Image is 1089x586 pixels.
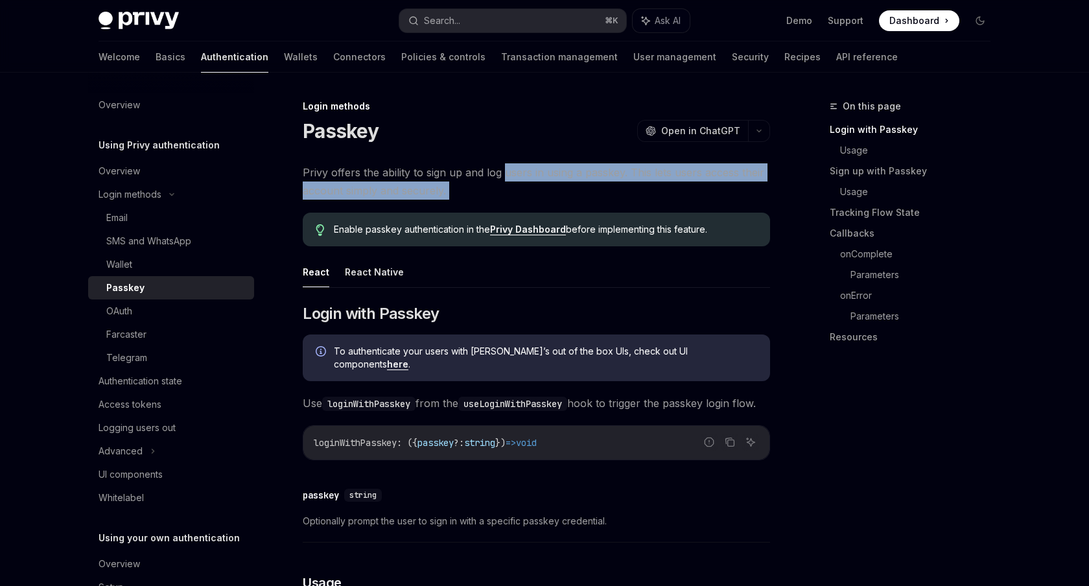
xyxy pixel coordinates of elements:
svg: Tip [316,224,325,236]
h5: Using Privy authentication [99,137,220,153]
a: Sign up with Passkey [830,161,1001,182]
a: OAuth [88,299,254,323]
div: passkey [303,489,339,502]
span: Ask AI [655,14,681,27]
a: Authentication [201,41,268,73]
button: React Native [345,257,404,287]
a: Welcome [99,41,140,73]
a: Callbacks [830,223,1001,244]
a: Logging users out [88,416,254,439]
img: dark logo [99,12,179,30]
button: Ask AI [633,9,690,32]
button: Copy the contents from the code block [721,434,738,451]
a: Passkey [88,276,254,299]
button: React [303,257,329,287]
a: onError [840,285,1001,306]
a: Telegram [88,346,254,369]
button: Open in ChatGPT [637,120,748,142]
div: Telegram [106,350,147,366]
span: Privy offers the ability to sign up and log users in using a passkey. This lets users access thei... [303,163,770,200]
a: Overview [88,93,254,117]
a: Security [732,41,769,73]
h5: Using your own authentication [99,530,240,546]
code: useLoginWithPasskey [458,397,567,411]
div: Email [106,210,128,226]
div: Logging users out [99,420,176,436]
div: Passkey [106,280,145,296]
a: Parameters [850,264,1001,285]
a: Policies & controls [401,41,486,73]
span: passkey [417,437,454,449]
span: => [506,437,516,449]
svg: Info [316,346,329,359]
a: Authentication state [88,369,254,393]
a: Privy Dashboard [490,224,566,235]
code: loginWithPasskey [322,397,416,411]
a: Recipes [784,41,821,73]
a: Usage [840,182,1001,202]
span: void [516,437,537,449]
a: Overview [88,159,254,183]
h1: Passkey [303,119,379,143]
a: UI components [88,463,254,486]
a: Tracking Flow State [830,202,1001,223]
a: Demo [786,14,812,27]
span: Optionally prompt the user to sign in with a specific passkey credential. [303,513,770,529]
div: Advanced [99,443,143,459]
a: Connectors [333,41,386,73]
div: Access tokens [99,397,161,412]
span: string [464,437,495,449]
span: }) [495,437,506,449]
div: Overview [99,97,140,113]
a: Overview [88,552,254,576]
button: Toggle dark mode [970,10,990,31]
span: Enable passkey authentication in the before implementing this feature. [334,223,757,236]
a: Usage [840,140,1001,161]
a: here [387,358,408,370]
div: Overview [99,163,140,179]
a: User management [633,41,716,73]
button: Ask AI [742,434,759,451]
div: OAuth [106,303,132,319]
span: On this page [843,99,901,114]
a: Transaction management [501,41,618,73]
span: Login with Passkey [303,303,439,324]
div: Authentication state [99,373,182,389]
div: Login methods [303,100,770,113]
a: Wallets [284,41,318,73]
a: Whitelabel [88,486,254,510]
span: loginWithPasskey [314,437,397,449]
button: Report incorrect code [701,434,718,451]
span: Dashboard [889,14,939,27]
a: Resources [830,327,1001,347]
div: Wallet [106,257,132,272]
span: ?: [454,437,464,449]
div: Overview [99,556,140,572]
a: Basics [156,41,185,73]
div: Farcaster [106,327,146,342]
a: Farcaster [88,323,254,346]
span: To authenticate your users with [PERSON_NAME]’s out of the box UIs, check out UI components . [334,345,757,371]
div: Search... [424,13,460,29]
a: Login with Passkey [830,119,1001,140]
a: Parameters [850,306,1001,327]
div: Login methods [99,187,161,202]
a: Wallet [88,253,254,276]
a: Access tokens [88,393,254,416]
span: ⌘ K [605,16,618,26]
a: Support [828,14,863,27]
div: UI components [99,467,163,482]
div: Whitelabel [99,490,144,506]
a: SMS and WhatsApp [88,229,254,253]
span: Use from the hook to trigger the passkey login flow. [303,394,770,412]
a: onComplete [840,244,1001,264]
span: Open in ChatGPT [661,124,740,137]
a: Email [88,206,254,229]
button: Search...⌘K [399,9,626,32]
a: API reference [836,41,898,73]
span: string [349,490,377,500]
a: Dashboard [879,10,959,31]
span: : ({ [397,437,417,449]
div: SMS and WhatsApp [106,233,191,249]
